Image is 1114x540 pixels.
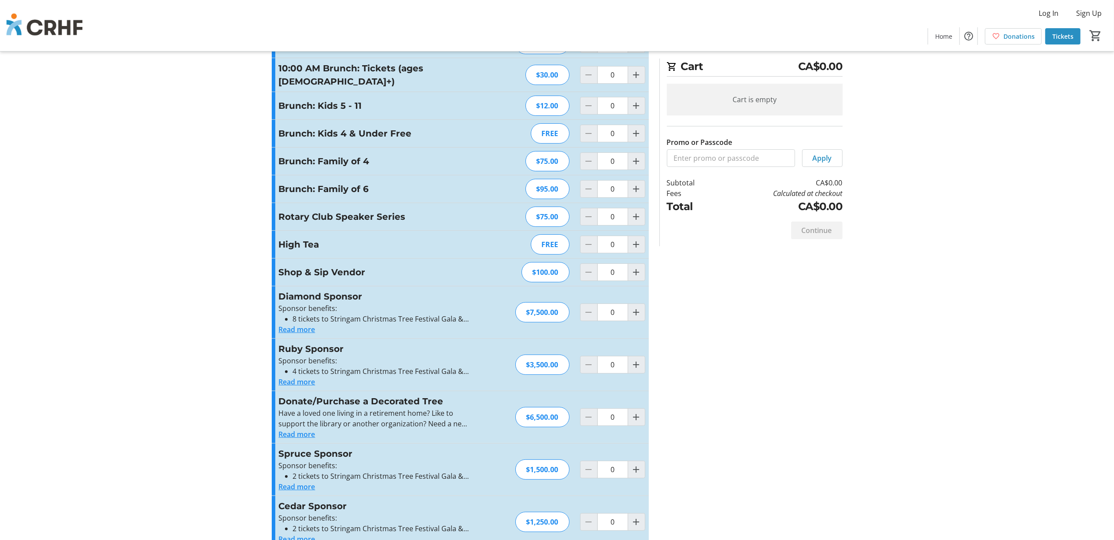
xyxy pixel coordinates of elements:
li: 4 tickets to Stringam Christmas Tree Festival Gala & Auction, [DATE] [293,366,471,377]
div: $100.00 [522,262,570,282]
span: CA$0.00 [798,59,843,74]
button: Increment by one [628,461,645,478]
li: 2 tickets to Stringam Christmas Tree Festival Gala & Auction, [DATE] [293,523,471,534]
label: Promo or Passcode [667,137,733,148]
div: $12.00 [526,96,570,116]
button: Increment by one [628,304,645,321]
button: Help [960,27,977,45]
li: 8 tickets to Stringam Christmas Tree Festival Gala & Auction, [DATE] [293,314,471,324]
h3: Brunch: Family of 6 [279,182,471,196]
button: Increment by one [628,264,645,281]
div: $7,500.00 [515,302,570,322]
button: Increment by one [628,514,645,530]
div: $1,500.00 [515,459,570,480]
input: Ruby Sponsor Quantity [597,356,628,374]
h3: Spruce Sponsor [279,447,471,460]
button: Sign Up [1069,6,1109,20]
input: Brunch: Kids 4 & Under Free Quantity [597,125,628,142]
div: $75.00 [526,207,570,227]
input: Brunch: Family of 6 Quantity [597,180,628,198]
p: Sponsor benefits: [279,460,471,471]
button: Read more [279,429,315,440]
button: Increment by one [628,181,645,197]
span: Log In [1039,8,1058,18]
button: Increment by one [628,236,645,253]
h3: Brunch: Kids 4 & Under Free [279,127,471,140]
button: Read more [279,324,315,335]
h3: 10:00 AM Brunch: Tickets (ages [DEMOGRAPHIC_DATA]+) [279,62,471,88]
button: Increment by one [628,208,645,225]
button: Increment by one [628,97,645,114]
div: $75.00 [526,151,570,171]
span: Apply [813,153,832,163]
input: Brunch: Kids 5 - 11 Quantity [597,97,628,115]
div: $6,500.00 [515,407,570,427]
p: Sponsor benefits: [279,303,471,314]
button: Increment by one [628,153,645,170]
a: Donations [985,28,1042,44]
button: Increment by one [628,67,645,83]
p: Sponsor benefits: [279,513,471,523]
button: Apply [802,149,843,167]
input: Brunch: Family of 4 Quantity [597,152,628,170]
td: CA$0.00 [718,178,842,188]
div: $1,250.00 [515,512,570,532]
h3: Donate/Purchase a Decorated Tree [279,395,471,408]
h3: Rotary Club Speaker Series [279,210,471,223]
h3: Brunch: Family of 4 [279,155,471,168]
input: Cedar Sponsor Quantity [597,513,628,531]
div: FREE [531,234,570,255]
input: Donate/Purchase a Decorated Tree Quantity [597,408,628,426]
div: $30.00 [526,65,570,85]
input: Diamond Sponsor Quantity [597,303,628,321]
a: Tickets [1045,28,1081,44]
button: Increment by one [628,409,645,425]
h3: Cedar Sponsor [279,499,471,513]
input: Spruce Sponsor Quantity [597,461,628,478]
td: Subtotal [667,178,718,188]
h3: Brunch: Kids 5 - 11 [279,99,471,112]
button: Log In [1032,6,1066,20]
h3: Diamond Sponsor [279,290,471,303]
td: Total [667,199,718,215]
div: $3,500.00 [515,355,570,375]
a: Home [928,28,959,44]
span: Tickets [1052,32,1073,41]
span: Home [935,32,952,41]
button: Read more [279,481,315,492]
li: 2 tickets to Stringam Christmas Tree Festival Gala & Auction, [DATE] [293,471,471,481]
input: Rotary Club Speaker Series Quantity [597,208,628,226]
input: 10:00 AM Brunch: Tickets (ages 12+) Quantity [597,66,628,84]
div: $95.00 [526,179,570,199]
h3: Shop & Sip Vendor [279,266,471,279]
h3: High Tea [279,238,471,251]
input: Shop & Sip Vendor Quantity [597,263,628,281]
button: Read more [279,377,315,387]
span: Sign Up [1076,8,1102,18]
input: High Tea Quantity [597,236,628,253]
td: Calculated at checkout [718,188,842,199]
button: Increment by one [628,125,645,142]
td: Fees [667,188,718,199]
p: Sponsor benefits: [279,355,471,366]
div: Cart is empty [667,84,843,115]
h3: Ruby Sponsor [279,342,471,355]
div: FREE [531,123,570,144]
img: Chinook Regional Hospital Foundation's Logo [5,4,84,48]
h2: Cart [667,59,843,77]
button: Cart [1088,28,1103,44]
button: Increment by one [628,356,645,373]
p: Have a loved one living in a retirement home? Like to support the library or another organization... [279,408,471,429]
span: Donations [1003,32,1035,41]
td: CA$0.00 [718,199,842,215]
input: Enter promo or passcode [667,149,795,167]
